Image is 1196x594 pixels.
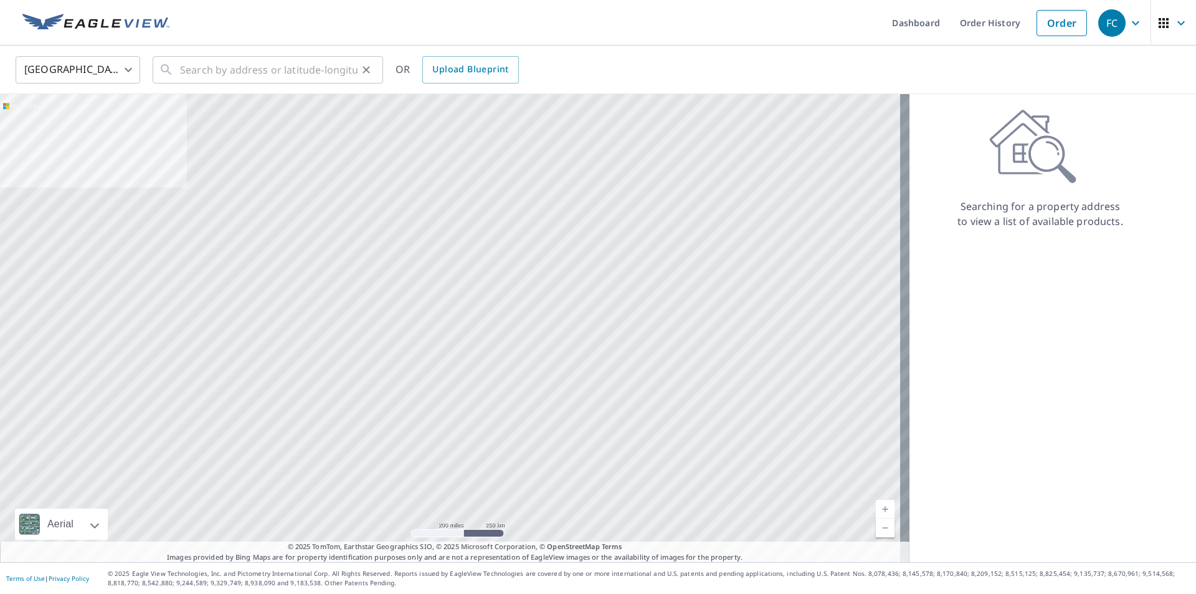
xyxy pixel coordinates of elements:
p: © 2025 Eagle View Technologies, Inc. and Pictometry International Corp. All Rights Reserved. Repo... [108,569,1190,588]
input: Search by address or latitude-longitude [180,52,358,87]
a: Privacy Policy [49,574,89,583]
a: OpenStreetMap [547,542,599,551]
span: Upload Blueprint [432,62,508,77]
div: OR [396,56,519,84]
a: Order [1037,10,1087,36]
a: Current Level 5, Zoom In [876,500,895,519]
div: [GEOGRAPHIC_DATA] [16,52,140,87]
div: Aerial [15,509,108,540]
a: Current Level 5, Zoom Out [876,519,895,537]
img: EV Logo [22,14,169,32]
a: Upload Blueprint [422,56,518,84]
a: Terms [602,542,622,551]
button: Clear [358,61,375,79]
div: Aerial [44,509,77,540]
p: Searching for a property address to view a list of available products. [957,199,1124,229]
div: FC [1098,9,1126,37]
p: | [6,575,89,582]
span: © 2025 TomTom, Earthstar Geographics SIO, © 2025 Microsoft Corporation, © [288,542,622,552]
a: Terms of Use [6,574,45,583]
